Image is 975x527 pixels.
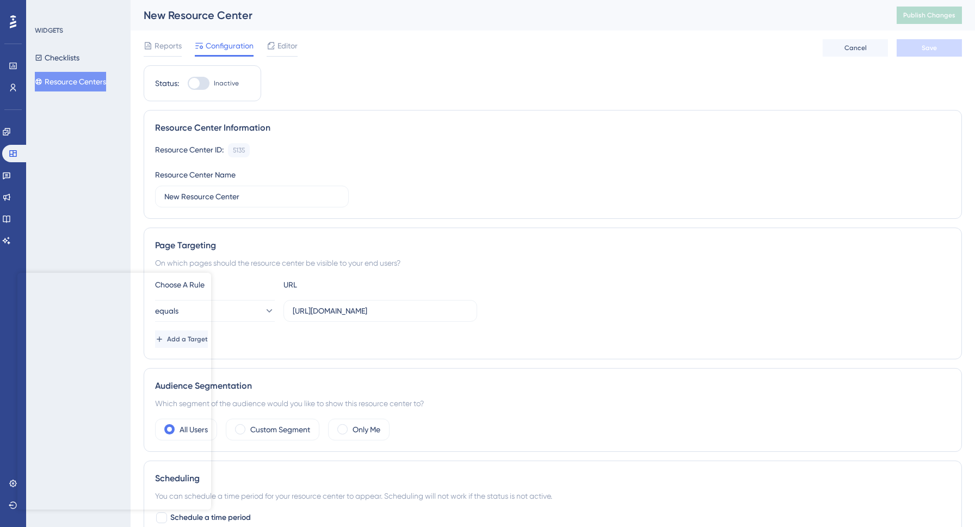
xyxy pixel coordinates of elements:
[155,397,951,410] div: Which segment of the audience would you like to show this resource center to?
[155,39,182,52] span: Reports
[155,278,275,291] div: Choose A Rule
[250,423,310,436] label: Custom Segment
[155,168,236,181] div: Resource Center Name
[155,379,951,393] div: Audience Segmentation
[170,511,251,524] span: Schedule a time period
[155,300,275,322] button: equals
[35,48,79,68] button: Checklists
[844,44,867,52] span: Cancel
[277,39,298,52] span: Editor
[897,7,962,24] button: Publish Changes
[155,472,951,485] div: Scheduling
[929,484,962,517] iframe: UserGuiding AI Assistant Launcher
[35,26,63,35] div: WIDGETS
[823,39,888,57] button: Cancel
[233,146,245,155] div: 5135
[206,39,254,52] span: Configuration
[155,121,951,134] div: Resource Center Information
[144,8,869,23] div: New Resource Center
[155,256,951,269] div: On which pages should the resource center be visible to your end users?
[903,11,955,20] span: Publish Changes
[155,239,951,252] div: Page Targeting
[353,423,380,436] label: Only Me
[164,191,340,203] input: Type your Resource Center name
[214,79,239,88] span: Inactive
[922,44,937,52] span: Save
[897,39,962,57] button: Save
[155,143,224,157] div: Resource Center ID:
[283,278,403,291] div: URL
[293,305,468,317] input: yourwebsite.com/path
[35,72,106,91] button: Resource Centers
[155,77,179,90] div: Status:
[155,489,951,503] div: You can schedule a time period for your resource center to appear. Scheduling will not work if th...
